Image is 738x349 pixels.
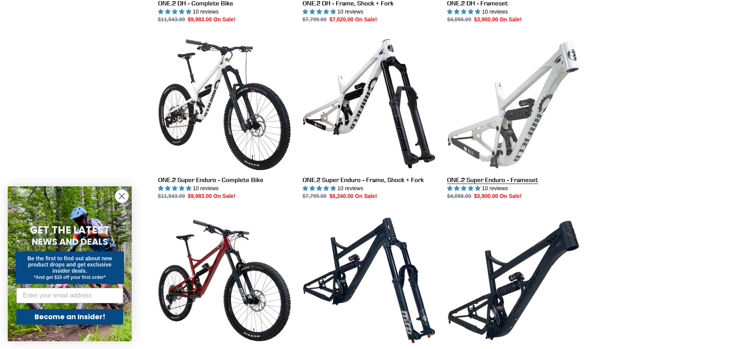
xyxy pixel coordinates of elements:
[34,275,105,280] span: *And get $10 off your first order*
[28,255,112,274] span: Be the first to find out about new product drops and get exclusive insider deals.
[32,236,108,248] span: NEWS AND DEALS
[16,309,123,325] button: Become an Insider!
[115,189,129,203] button: Close dialog
[16,288,123,303] input: Enter your email address
[30,223,110,237] span: GET THE LATEST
